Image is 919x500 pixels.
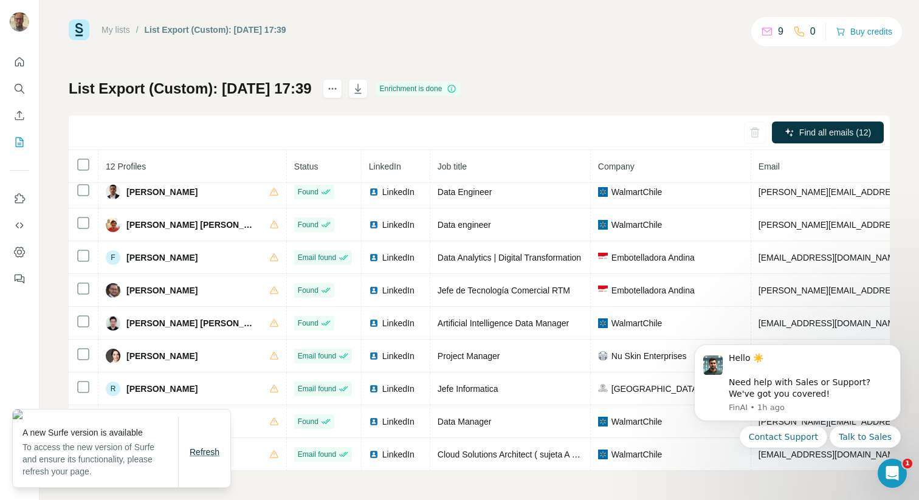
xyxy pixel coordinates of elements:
img: LinkedIn logo [369,187,379,197]
span: Email found [298,383,336,394]
img: company-logo [598,417,608,426]
p: A new Surfe version is available [22,426,178,439]
img: LinkedIn logo [369,351,379,361]
span: [EMAIL_ADDRESS][DOMAIN_NAME] [759,450,903,459]
span: Nu Skin Enterprises [611,350,687,362]
span: Email found [298,449,336,460]
span: 1 [903,459,912,468]
span: [EMAIL_ADDRESS][DOMAIN_NAME] [759,253,903,262]
button: Buy credits [836,23,892,40]
img: company-logo [598,220,608,230]
img: Avatar [106,185,120,199]
img: Avatar [106,349,120,363]
button: My lists [10,131,29,153]
h1: List Export (Custom): [DATE] 17:39 [69,79,312,98]
button: Enrich CSV [10,104,29,126]
img: Avatar [106,217,120,232]
span: LinkedIn [382,448,415,461]
span: Status [294,162,318,171]
li: / [136,24,139,36]
span: Email found [298,252,336,263]
span: Embotelladora Andina [611,284,695,296]
span: WalmartChile [611,448,663,461]
span: WalmartChile [611,317,663,329]
span: [PERSON_NAME] [126,186,198,198]
span: Found [298,318,318,329]
span: Embotelladora Andina [611,252,695,264]
span: Email found [298,351,336,361]
button: Search [10,78,29,100]
img: LinkedIn logo [369,253,379,262]
img: Avatar [106,283,120,298]
img: company-logo [598,253,608,262]
img: LinkedIn logo [369,417,379,426]
img: company-logo [598,450,608,459]
span: [PERSON_NAME] [PERSON_NAME] [126,219,257,231]
span: [PERSON_NAME] [126,284,198,296]
span: WalmartChile [611,219,663,231]
button: Refresh [181,441,228,463]
img: company-logo [598,384,608,394]
span: Job title [438,162,467,171]
span: 12 Profiles [106,162,146,171]
div: Enrichment is done [376,81,461,96]
img: Avatar [106,316,120,330]
span: Find all emails (12) [799,126,871,139]
a: My lists [102,25,130,35]
img: company-logo [598,187,608,197]
img: Surfe Logo [69,19,89,40]
span: LinkedIn [382,416,415,428]
p: To access the new version of Surfe and ensure its functionality, please refresh your page. [22,441,178,478]
button: Use Surfe API [10,214,29,236]
span: Found [298,219,318,230]
span: LinkedIn [382,252,415,264]
span: LinkedIn [369,162,401,171]
span: Found [298,285,318,296]
span: Data Analytics | Digital Transformation [438,253,581,262]
img: company-logo [598,351,608,361]
div: List Export (Custom): [DATE] 17:39 [145,24,286,36]
span: Company [598,162,635,171]
img: LinkedIn logo [369,384,379,394]
span: LinkedIn [382,284,415,296]
img: LinkedIn logo [369,450,379,459]
span: [PERSON_NAME] [126,383,198,395]
button: Feedback [10,268,29,290]
span: Jefe de Tecnología Comercial RTM [438,286,570,295]
span: Jefe Informatica [438,384,498,394]
span: Data engineer [438,220,491,230]
div: R [106,382,120,396]
img: company-logo [598,318,608,328]
span: LinkedIn [382,219,415,231]
img: LinkedIn logo [369,318,379,328]
span: LinkedIn [382,350,415,362]
span: LinkedIn [382,317,415,329]
span: WalmartChile [611,416,663,428]
img: Avatar [10,12,29,32]
button: Quick start [10,51,29,73]
button: Find all emails (12) [772,122,884,143]
img: LinkedIn logo [369,220,379,230]
img: company-logo [598,286,608,295]
span: Cloud Solutions Architect ( sujeta A contrato NU Technology ) [438,450,668,459]
p: 0 [810,24,816,39]
span: Data Manager [438,417,492,426]
span: Artificial Intelligence Data Manager [438,318,569,328]
span: Email [759,162,780,171]
button: actions [323,79,342,98]
span: [GEOGRAPHIC_DATA] [611,383,700,395]
span: [EMAIL_ADDRESS][DOMAIN_NAME] [759,318,903,328]
span: [PERSON_NAME] [126,252,198,264]
span: LinkedIn [382,186,415,198]
span: LinkedIn [382,383,415,395]
span: WalmartChile [611,186,663,198]
span: Refresh [190,447,219,457]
